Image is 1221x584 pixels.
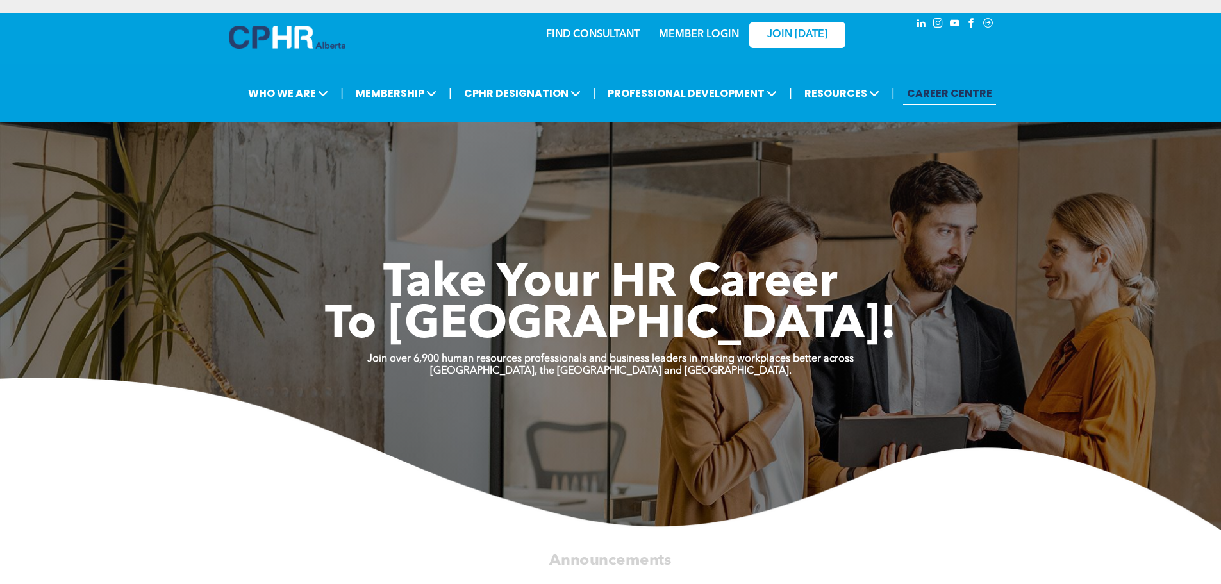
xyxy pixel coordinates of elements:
a: facebook [965,16,979,33]
li: | [789,80,792,106]
strong: [GEOGRAPHIC_DATA], the [GEOGRAPHIC_DATA] and [GEOGRAPHIC_DATA]. [430,366,792,376]
span: Announcements [549,553,671,568]
li: | [892,80,895,106]
strong: Join over 6,900 human resources professionals and business leaders in making workplaces better ac... [367,354,854,364]
a: CAREER CENTRE [903,81,996,105]
a: Social network [981,16,995,33]
span: JOIN [DATE] [767,29,827,41]
li: | [449,80,452,106]
img: A blue and white logo for cp alberta [229,26,345,49]
span: RESOURCES [801,81,883,105]
a: FIND CONSULTANT [546,29,640,40]
span: WHO WE ARE [244,81,332,105]
a: instagram [931,16,945,33]
a: JOIN [DATE] [749,22,845,48]
a: MEMBER LOGIN [659,29,739,40]
span: MEMBERSHIP [352,81,440,105]
li: | [340,80,344,106]
a: linkedin [915,16,929,33]
a: youtube [948,16,962,33]
span: PROFESSIONAL DEVELOPMENT [604,81,781,105]
span: CPHR DESIGNATION [460,81,585,105]
span: To [GEOGRAPHIC_DATA]! [325,303,897,349]
li: | [593,80,596,106]
span: Take Your HR Career [383,261,838,307]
